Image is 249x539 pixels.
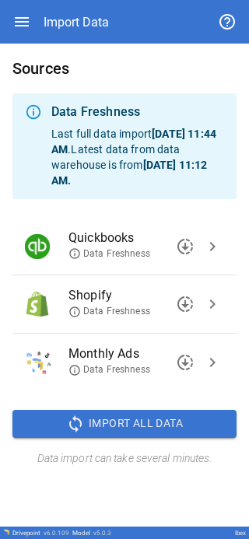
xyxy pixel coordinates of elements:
[176,295,195,313] span: downloading
[66,415,85,433] span: sync
[25,292,50,317] img: Shopify
[176,353,195,372] span: downloading
[176,237,195,256] span: downloading
[51,128,216,156] b: [DATE] 11:44 AM
[12,530,69,537] div: Drivepoint
[12,56,237,81] h6: Sources
[203,237,222,256] span: chevron_right
[93,530,111,537] span: v 5.0.3
[51,159,207,187] b: [DATE] 11:12 AM .
[89,414,183,433] span: Import All Data
[51,126,224,188] p: Last full data import . Latest data from data warehouse is from
[68,363,150,376] span: Data Freshness
[44,530,69,537] span: v 6.0.109
[72,530,111,537] div: Model
[68,286,199,305] span: Shopify
[68,305,150,318] span: Data Freshness
[25,350,53,375] img: Monthly Ads
[235,530,246,537] div: Ibex
[68,345,199,363] span: Monthly Ads
[203,295,222,313] span: chevron_right
[25,234,50,259] img: Quickbooks
[68,247,150,261] span: Data Freshness
[12,410,237,438] button: Import All Data
[203,353,222,372] span: chevron_right
[3,529,9,535] img: Drivepoint
[12,450,237,467] h6: Data import can take several minutes.
[51,103,224,121] div: Data Freshness
[68,229,199,247] span: Quickbooks
[44,15,109,30] div: Import Data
